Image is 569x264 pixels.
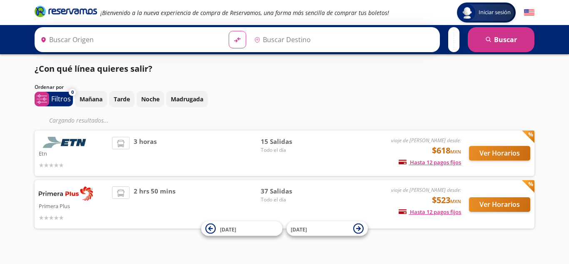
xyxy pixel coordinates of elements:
input: Buscar Origen [37,29,222,50]
p: Madrugada [171,95,203,103]
small: MXN [450,198,461,204]
span: Iniciar sesión [475,8,514,17]
input: Buscar Destino [251,29,436,50]
span: [DATE] [291,226,307,233]
button: [DATE] [287,221,368,236]
span: Hasta 12 pagos fijos [399,208,461,216]
img: Etn [39,137,93,148]
em: viaje de [PERSON_NAME] desde: [391,137,461,144]
span: 37 Salidas [261,186,319,196]
p: Ordenar por [35,83,64,91]
button: Noche [137,91,164,107]
span: 15 Salidas [261,137,319,146]
p: Etn [39,148,108,158]
span: Todo el día [261,146,319,154]
button: Tarde [109,91,135,107]
button: English [524,8,534,18]
button: Ver Horarios [469,146,530,161]
em: ¡Bienvenido a la nueva experiencia de compra de Reservamos, una forma más sencilla de comprar tus... [100,9,389,17]
p: Tarde [114,95,130,103]
button: Ver Horarios [469,197,530,212]
a: Brand Logo [35,5,97,20]
button: Mañana [75,91,107,107]
img: Primera Plus [39,186,93,201]
span: 0 [71,89,74,96]
span: Todo el día [261,196,319,204]
p: Filtros [51,94,71,104]
span: [DATE] [220,226,236,233]
p: Primera Plus [39,201,108,211]
small: MXN [450,148,461,155]
span: Hasta 12 pagos fijos [399,158,461,166]
em: Cargando resultados ... [49,116,109,124]
p: Mañana [80,95,102,103]
span: 3 horas [134,137,157,170]
button: Buscar [468,27,534,52]
span: $523 [432,194,461,206]
i: Brand Logo [35,5,97,18]
p: ¿Con qué línea quieres salir? [35,63,152,75]
em: viaje de [PERSON_NAME] desde: [391,186,461,194]
button: 0Filtros [35,92,73,106]
button: [DATE] [201,221,282,236]
button: Madrugada [166,91,208,107]
span: $618 [432,144,461,157]
span: 2 hrs 50 mins [134,186,175,222]
p: Noche [141,95,160,103]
